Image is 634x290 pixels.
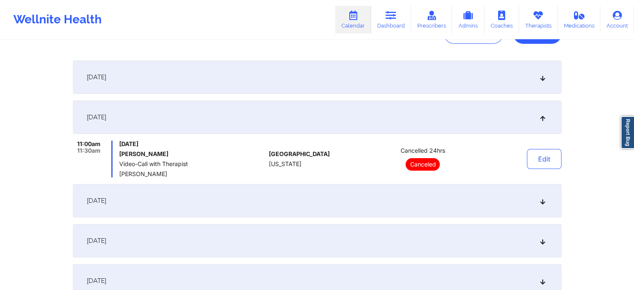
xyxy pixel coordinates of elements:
a: Calendar [335,6,371,33]
a: Prescribers [411,6,452,33]
span: [PERSON_NAME] [119,171,266,177]
span: [US_STATE] [269,161,301,167]
span: [DATE] [87,237,106,245]
a: Admins [452,6,484,33]
span: Video-Call with Therapist [119,161,266,167]
a: Account [600,6,634,33]
a: Dashboard [371,6,411,33]
span: [DATE] [119,141,266,147]
a: Report Bug [621,116,634,149]
a: Therapists [519,6,558,33]
span: [DATE] [87,113,106,121]
a: Coaches [484,6,519,33]
h6: [PERSON_NAME] [119,151,266,157]
span: [DATE] [87,197,106,205]
span: 11:30am [77,147,100,154]
a: Medications [558,6,601,33]
button: Edit [527,149,561,169]
span: 11:00am [77,141,100,147]
p: Canceled [406,158,440,171]
span: [DATE] [87,277,106,285]
span: [GEOGRAPHIC_DATA] [269,151,330,157]
span: [DATE] [87,73,106,81]
span: Cancelled 24hrs [401,147,445,154]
